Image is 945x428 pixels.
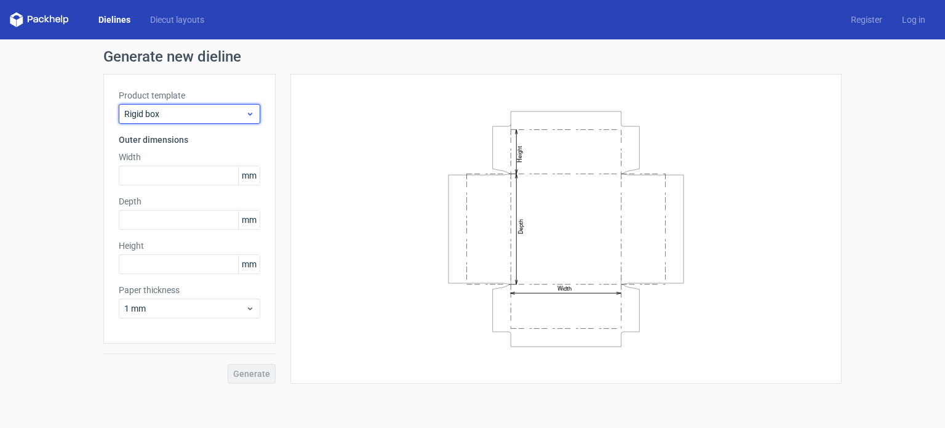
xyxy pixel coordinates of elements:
text: Depth [517,219,524,233]
a: Log in [892,14,935,26]
span: mm [238,255,260,273]
a: Dielines [89,14,140,26]
text: Width [557,285,572,292]
label: Depth [119,195,260,208]
span: mm [238,166,260,185]
label: Paper thickness [119,284,260,296]
a: Diecut layouts [140,14,214,26]
label: Product template [119,89,260,102]
span: 1 mm [124,302,245,315]
h3: Outer dimensions [119,134,260,146]
span: mm [238,211,260,229]
h1: Generate new dieline [103,49,842,64]
a: Register [841,14,892,26]
label: Height [119,240,260,252]
text: Height [516,145,523,162]
label: Width [119,151,260,163]
span: Rigid box [124,108,245,120]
